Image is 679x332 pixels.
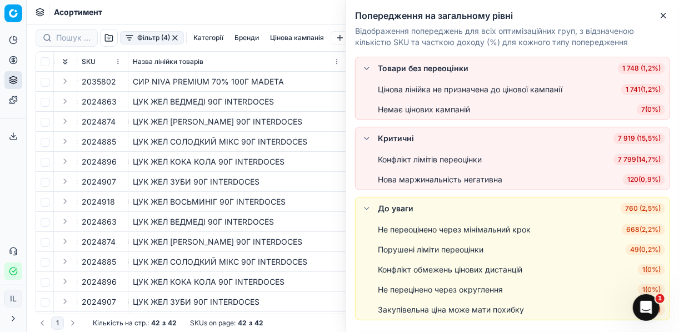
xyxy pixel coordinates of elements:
[254,319,263,328] strong: 42
[82,156,117,167] span: 2024896
[133,196,342,207] div: ЦУК ЖЕЛ ВОСЬМИНІГ 90Г INTERDOCES
[58,215,72,228] button: Expand
[133,236,342,247] div: ЦУК ЖЕЛ [PERSON_NAME] 90Г INTERDOCES
[66,316,79,330] button: Go to next page
[230,31,263,44] button: Бренди
[189,31,228,44] button: Категорії
[613,154,665,165] span: 7 799 ( 14,7% )
[638,264,665,275] span: 1 ( 0% )
[133,256,342,267] div: ЦУК ЖЕЛ СОЛОДКИЙ МІКС 90Г INTERDOCES
[378,304,524,315] div: Закупівельна ціна може мати похибку
[58,295,72,308] button: Expand
[249,319,252,328] strong: з
[82,296,116,308] span: 2024907
[133,57,203,66] span: Назва лінійки товарів
[378,244,483,255] div: Порушені ліміти переоцінки
[378,154,482,165] div: Конфлікт лімітів переоцінки
[120,31,184,44] button: Фільтр (4)
[133,136,342,147] div: ЦУК ЖЕЛ СОЛОДКИЙ МІКС 90Г INTERDOCES
[82,96,117,107] span: 2024863
[36,316,79,330] nav: pagination
[58,175,72,188] button: Expand
[82,216,117,227] span: 2024863
[82,116,116,127] span: 2024874
[133,216,342,227] div: ЦУК ЖЕЛ ВЕДМЕДІ 90Г INTERDOCES
[637,104,665,115] span: 7 ( 0% )
[58,195,72,208] button: Expand
[82,256,116,267] span: 2024885
[621,84,665,95] span: 1 741 ( 1,2% )
[190,319,236,328] span: SKUs on page :
[378,84,562,95] div: Цінова лінійка не призначена до цінової кампанії
[82,196,115,207] span: 2024918
[378,133,414,144] div: Критичні
[622,224,665,235] span: 668 ( 2,2% )
[378,284,503,295] div: Не перецінено через округлення
[613,133,665,144] span: 7 919 (15,5%)
[378,104,470,115] div: Немає цінових кампаній
[82,176,116,187] span: 2024907
[58,95,72,108] button: Expand
[623,174,665,185] span: 120 ( 0,9% )
[58,135,72,148] button: Expand
[638,284,665,295] span: 1 ( 0% )
[355,26,670,48] p: Відображення попереджень для всіх оптимізаційних груп, з відзначеною кількістю SKU та часткою дох...
[58,115,72,128] button: Expand
[355,9,670,22] h2: Попередження на загальному рівні
[82,136,116,147] span: 2024885
[58,255,72,268] button: Expand
[168,319,177,328] strong: 42
[82,276,117,288] span: 2024896
[621,203,665,214] span: 760 (2,5%)
[58,155,72,168] button: Expand
[266,31,328,44] button: Цінова кампанія
[82,76,116,87] span: 2035802
[58,75,72,88] button: Expand
[133,116,342,127] div: ЦУК ЖЕЛ [PERSON_NAME] 90Г INTERDOCES
[151,319,160,328] strong: 42
[378,203,413,214] div: До уваги
[656,294,665,303] span: 1
[58,275,72,288] button: Expand
[238,319,247,328] strong: 42
[633,294,660,321] iframe: Intercom live chat
[56,32,91,43] input: Пошук по SKU або назві
[5,290,22,307] span: IL
[51,316,64,330] button: 1
[162,319,166,328] strong: з
[133,276,342,288] div: ЦУК ЖЕЛ КОКА КОЛА 90Г INTERDOCES
[331,31,401,44] button: Додати фільтр
[58,55,72,68] button: Expand all
[378,264,522,275] div: Конфлікт обмежень цінових дистанцій
[133,296,342,308] div: ЦУК ЖЕЛ ЗУБИ 90Г INTERDOCES
[133,176,342,187] div: ЦУК ЖЕЛ ЗУБИ 90Г INTERDOCES
[378,63,468,74] div: Товари без переоцінки
[93,319,149,328] span: Кількість на стр. :
[378,224,531,235] div: Не переоцінено через мінімальний крок
[626,244,665,255] span: 49 ( 0,2% )
[618,63,665,74] span: 1 748 (1,2%)
[4,290,22,308] button: IL
[133,76,342,87] div: СИР NIVA PREMIUM 70% 100Г MADETA
[133,96,342,107] div: ЦУК ЖЕЛ ВЕДМЕДІ 90Г INTERDOCES
[58,235,72,248] button: Expand
[378,174,502,185] div: Нова маржинальність негативна
[82,236,116,247] span: 2024874
[54,7,102,18] nav: breadcrumb
[36,316,49,330] button: Go to previous page
[82,57,96,66] span: SKU
[133,156,342,167] div: ЦУК ЖЕЛ КОКА КОЛА 90Г INTERDOCES
[54,7,102,18] span: Асортимент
